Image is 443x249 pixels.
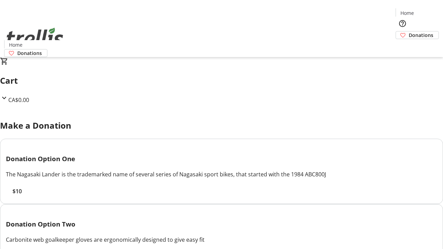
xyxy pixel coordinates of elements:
span: Donations [409,31,433,39]
a: Home [4,41,27,48]
div: The Nagasaki Lander is the trademarked name of several series of Nagasaki sport bikes, that start... [6,170,437,178]
a: Home [396,9,418,17]
span: Donations [17,49,42,57]
span: CA$0.00 [8,96,29,104]
span: Home [400,9,414,17]
img: Orient E2E Organization J4J3ysvf7O's Logo [4,20,66,55]
button: Help [396,17,409,30]
h3: Donation Option Two [6,219,437,229]
a: Donations [396,31,439,39]
div: Carbonite web goalkeeper gloves are ergonomically designed to give easy fit [6,236,437,244]
button: Cart [396,39,409,53]
button: $10 [6,187,28,195]
span: Home [9,41,22,48]
span: $10 [12,187,22,195]
a: Donations [4,49,47,57]
h3: Donation Option One [6,154,437,164]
